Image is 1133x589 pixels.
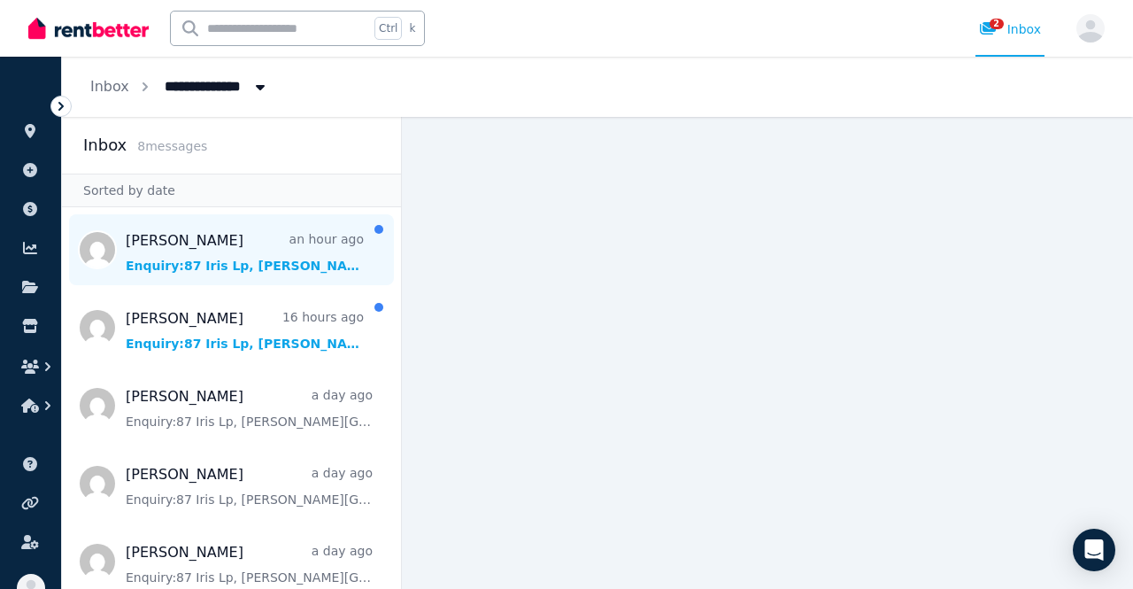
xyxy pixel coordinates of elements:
div: Sorted by date [62,174,401,207]
div: Inbox [979,20,1041,38]
span: Ctrl [374,17,402,40]
div: Open Intercom Messenger [1073,529,1115,571]
nav: Breadcrumb [62,57,297,117]
a: [PERSON_NAME]a day agoEnquiry:87 Iris Lp, [PERSON_NAME][GEOGRAPHIC_DATA]. [126,542,373,586]
a: [PERSON_NAME]an hour agoEnquiry:87 Iris Lp, [PERSON_NAME][GEOGRAPHIC_DATA]. [126,230,364,275]
img: RentBetter [28,15,149,42]
a: [PERSON_NAME]16 hours agoEnquiry:87 Iris Lp, [PERSON_NAME][GEOGRAPHIC_DATA]. [126,308,364,353]
a: [PERSON_NAME]a day agoEnquiry:87 Iris Lp, [PERSON_NAME][GEOGRAPHIC_DATA]. [126,386,373,430]
span: 8 message s [137,139,207,153]
span: 2 [990,19,1004,29]
a: [PERSON_NAME]a day agoEnquiry:87 Iris Lp, [PERSON_NAME][GEOGRAPHIC_DATA]. [126,464,373,508]
span: k [409,21,415,35]
nav: Message list [62,207,401,589]
a: Inbox [90,78,129,95]
h2: Inbox [83,133,127,158]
